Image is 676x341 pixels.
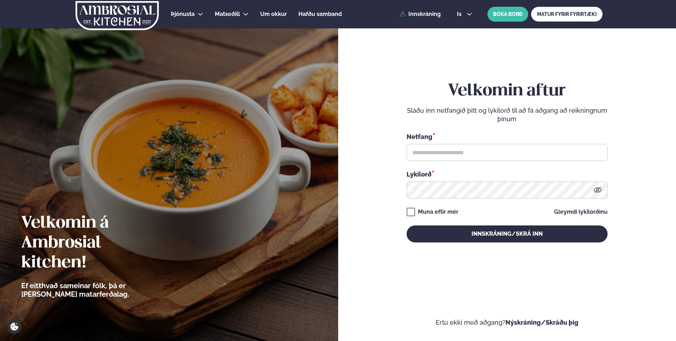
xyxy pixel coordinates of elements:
[359,318,655,327] p: Ertu ekki með aðgang?
[260,11,287,17] span: Um okkur
[171,11,195,17] span: Þjónusta
[407,81,608,101] h2: Velkomin aftur
[260,10,287,18] a: Um okkur
[215,10,240,18] a: Matseðill
[400,11,441,17] a: Innskráning
[171,10,195,18] a: Þjónusta
[75,1,160,30] img: logo
[554,209,608,215] a: Gleymdi lykilorðinu
[215,11,240,17] span: Matseðill
[531,7,603,22] a: MATUR FYRIR FYRIRTÆKI
[487,7,528,22] button: BÓKA BORÐ
[407,132,608,141] div: Netfang
[407,169,608,179] div: Lykilorð
[7,319,22,334] a: Cookie settings
[298,10,342,18] a: Hafðu samband
[407,225,608,242] button: Innskráning/Skrá inn
[21,213,168,273] h2: Velkomin á Ambrosial kitchen!
[21,281,168,298] p: Ef eitthvað sameinar fólk, þá er [PERSON_NAME] matarferðalag.
[298,11,342,17] span: Hafðu samband
[457,11,464,17] span: is
[505,319,579,326] a: Nýskráning/Skráðu þig
[407,106,608,123] p: Sláðu inn netfangið þitt og lykilorð til að fá aðgang að reikningnum þínum
[451,11,478,17] button: is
